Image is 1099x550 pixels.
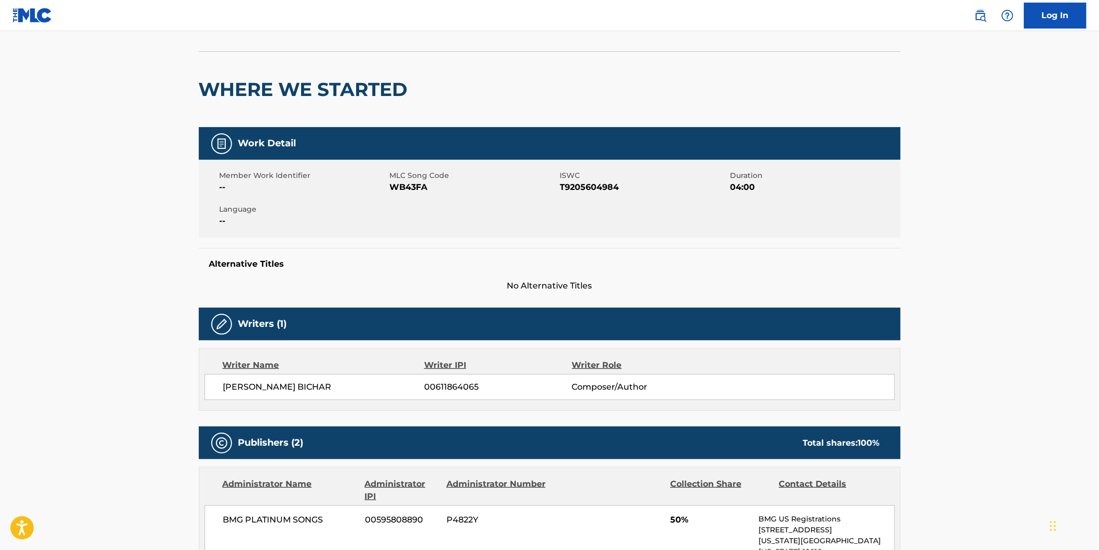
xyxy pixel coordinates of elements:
span: Member Work Identifier [220,170,387,181]
img: Work Detail [215,137,228,150]
div: Writer Name [223,359,425,372]
p: [STREET_ADDRESS] [758,525,894,535]
a: Public Search [970,5,991,26]
span: [PERSON_NAME] BICHAR [223,381,425,393]
div: Writer Role [572,359,707,372]
span: 50% [670,514,751,526]
iframe: Chat Widget [1047,500,1099,550]
div: Help [997,5,1018,26]
h5: Publishers (2) [238,437,304,449]
span: 00595808890 [365,514,439,526]
div: Administrator Number [446,478,547,503]
h5: Work Detail [238,137,296,149]
h5: Writers (1) [238,318,287,330]
span: -- [220,215,387,227]
div: Total shares: [803,437,880,449]
span: BMG PLATINUM SONGS [223,514,358,526]
span: 04:00 [730,181,898,194]
span: 00611864065 [424,381,572,393]
div: Administrator Name [223,478,357,503]
img: Publishers [215,437,228,449]
div: Contact Details [779,478,880,503]
span: WB43FA [390,181,558,194]
span: T9205604984 [560,181,728,194]
img: help [1001,9,1014,22]
h5: Alternative Titles [209,259,890,269]
span: Composer/Author [572,381,707,393]
span: P4822Y [446,514,547,526]
p: BMG US Registrations [758,514,894,525]
div: Administrator IPI [365,478,439,503]
a: Log In [1024,3,1087,29]
span: Duration [730,170,898,181]
span: 100 % [858,438,880,448]
img: Writers [215,318,228,331]
span: -- [220,181,387,194]
img: search [974,9,987,22]
div: Drag [1050,511,1056,542]
span: No Alternative Titles [199,280,901,292]
span: MLC Song Code [390,170,558,181]
h2: WHERE WE STARTED [199,78,413,101]
img: MLC Logo [12,8,52,23]
span: ISWC [560,170,728,181]
span: Language [220,204,387,215]
div: Writer IPI [424,359,572,372]
div: Collection Share [670,478,771,503]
